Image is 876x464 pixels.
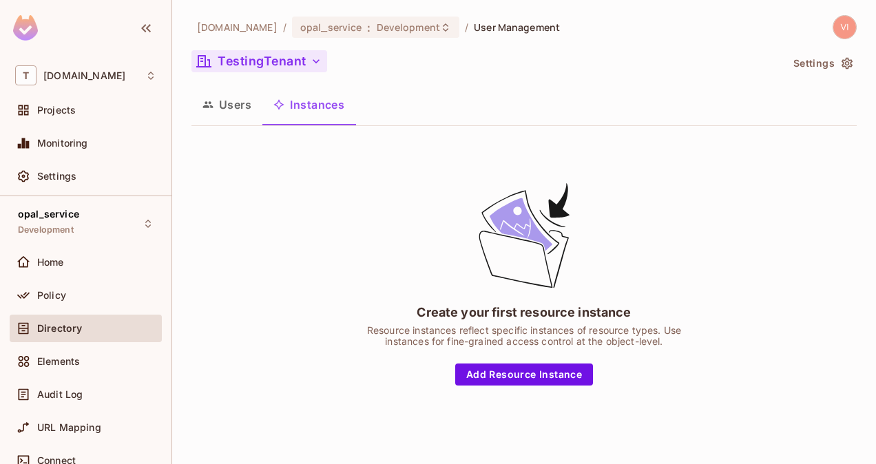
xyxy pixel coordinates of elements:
[13,15,38,41] img: SReyMgAAAABJRU5ErkJggg==
[417,304,631,321] div: Create your first resource instance
[191,50,327,72] button: TestingTenant
[15,65,36,85] span: T
[377,21,440,34] span: Development
[455,363,593,386] button: Add Resource Instance
[833,16,856,39] img: vijay.chirivolu1@t-mobile.com
[37,138,88,149] span: Monitoring
[37,290,66,301] span: Policy
[788,52,857,74] button: Settings
[37,171,76,182] span: Settings
[283,21,286,34] li: /
[197,21,278,34] span: the active workspace
[366,22,371,33] span: :
[262,87,355,122] button: Instances
[18,224,74,235] span: Development
[37,356,80,367] span: Elements
[352,325,696,347] div: Resource instances reflect specific instances of resource types. Use instances for fine-grained a...
[300,21,362,34] span: opal_service
[474,21,560,34] span: User Management
[465,21,468,34] li: /
[37,257,64,268] span: Home
[191,87,262,122] button: Users
[43,70,125,81] span: Workspace: t-mobile.com
[37,422,101,433] span: URL Mapping
[37,105,76,116] span: Projects
[18,209,79,220] span: opal_service
[37,323,82,334] span: Directory
[37,389,83,400] span: Audit Log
